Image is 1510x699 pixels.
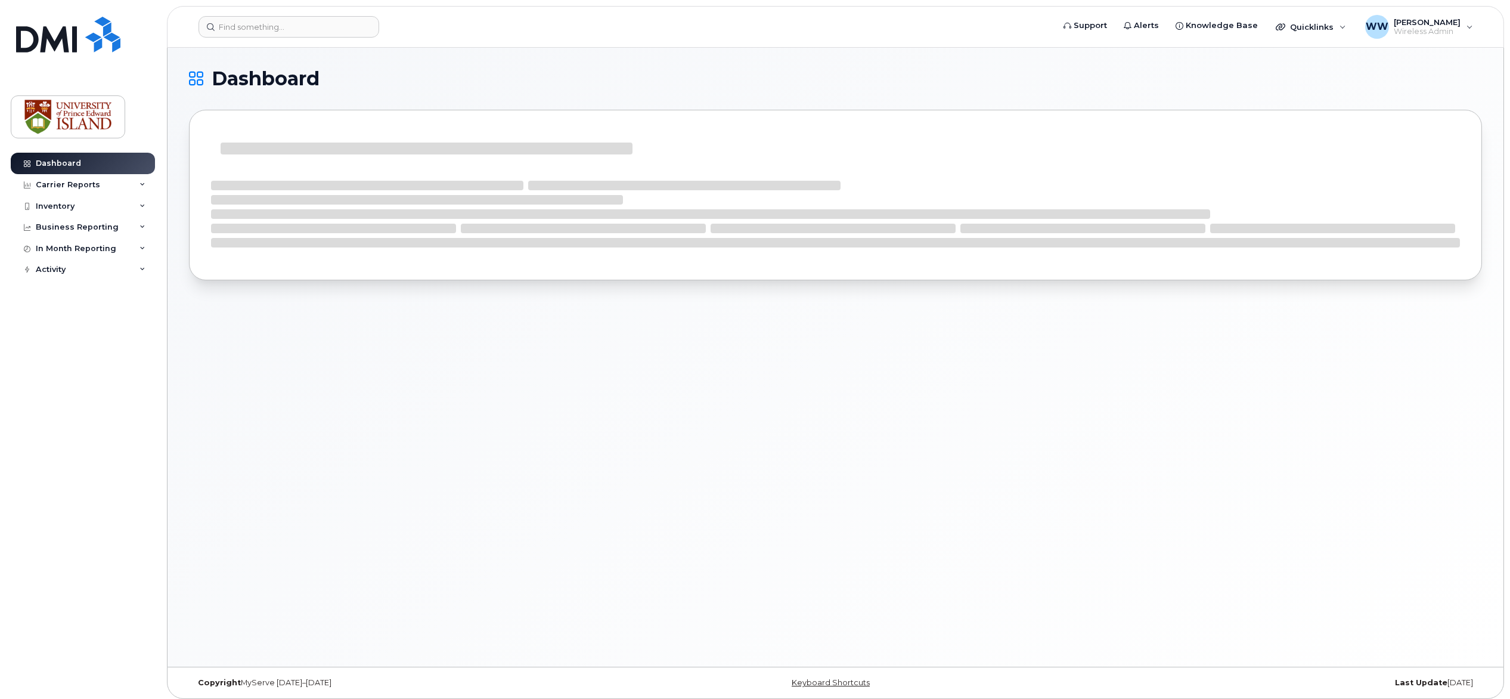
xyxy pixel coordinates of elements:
a: Keyboard Shortcuts [792,678,870,687]
strong: Last Update [1395,678,1447,687]
span: Dashboard [212,70,320,88]
div: MyServe [DATE]–[DATE] [189,678,620,688]
strong: Copyright [198,678,241,687]
div: [DATE] [1051,678,1482,688]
